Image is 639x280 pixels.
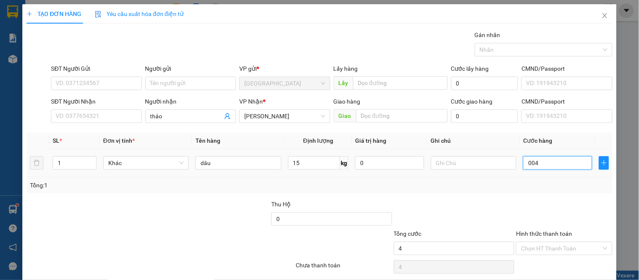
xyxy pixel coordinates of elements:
span: Yêu cầu xuất hóa đơn điện tử [95,11,184,17]
input: Dọc đường [356,109,448,123]
span: Thu Hộ [271,201,291,208]
span: plus [599,160,609,166]
div: Chưa thanh toán [295,261,393,275]
div: Người gửi [145,64,236,73]
div: Tổng: 1 [30,181,247,190]
span: close [602,12,608,19]
span: VP Nhận [239,98,263,105]
span: Đơn vị tính [103,137,135,144]
div: SĐT Người Nhận [51,97,142,106]
input: Cước lấy hàng [451,77,519,90]
span: kg [340,156,348,170]
div: SĐT Người Gửi [51,64,142,73]
input: Dọc đường [353,76,448,90]
span: DĐ: [99,53,111,61]
span: Định lượng [303,137,333,144]
span: plus [27,11,32,17]
span: Giao hàng [334,98,361,105]
span: Giá trị hàng [355,137,386,144]
span: Phan Thiết [244,110,325,123]
span: Gửi: [7,7,20,16]
div: [PERSON_NAME] [99,26,166,36]
div: [PERSON_NAME] [99,7,166,26]
span: Giao [334,109,356,123]
div: [GEOGRAPHIC_DATA] [7,7,93,26]
span: Tổng cước [394,230,422,237]
input: VD: Bàn, Ghế [195,156,281,170]
span: TẠO ĐƠN HÀNG [27,11,81,17]
span: Khác [108,157,184,169]
span: Tên hàng [195,137,220,144]
button: plus [599,156,609,170]
span: Lấy hàng [334,65,358,72]
th: Ghi chú [428,133,520,149]
label: Cước lấy hàng [451,65,489,72]
input: 0 [355,156,424,170]
span: Nhận: [99,7,119,16]
span: hàm đức [111,48,161,63]
span: Đà Lạt [244,77,325,90]
input: Ghi Chú [431,156,516,170]
label: Gán nhãn [475,32,500,38]
div: 0967384303 [99,36,166,48]
label: Hình thức thanh toán [516,230,572,237]
div: CMND/Passport [521,64,612,73]
div: CMND/Passport [521,97,612,106]
span: user-add [224,113,231,120]
button: delete [30,156,43,170]
div: Người nhận [145,97,236,106]
input: Cước giao hàng [451,109,519,123]
img: icon [95,11,102,18]
span: Lấy [334,76,353,90]
div: VP gửi [239,64,330,73]
label: Cước giao hàng [451,98,493,105]
button: Close [593,4,617,28]
span: SL [53,137,59,144]
span: Cước hàng [523,137,552,144]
